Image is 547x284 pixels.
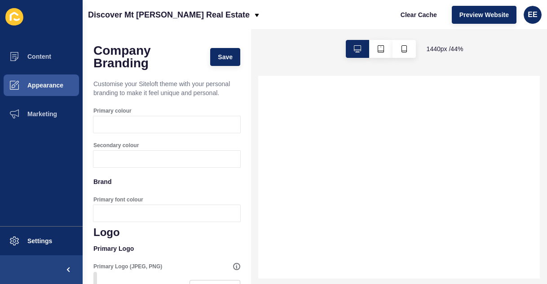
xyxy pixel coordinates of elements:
span: 1440 px / 44 % [427,44,463,53]
button: Save [210,48,240,66]
span: Preview Website [459,10,509,19]
label: Primary colour [93,107,132,114]
p: Primary Logo [93,239,240,258]
span: EE [528,10,537,19]
button: Clear Cache [393,6,445,24]
span: Save [218,52,233,61]
label: Primary Logo (JPEG, PNG) [93,263,162,270]
p: Discover Mt [PERSON_NAME] Real Estate [88,4,250,26]
label: Secondary colour [93,142,139,149]
p: Brand [93,172,240,192]
p: Customise your Siteloft theme with your personal branding to make it feel unique and personal. [93,74,240,103]
label: Primary font colour [93,196,143,203]
h1: Logo [93,226,240,239]
h1: Company Branding [93,44,201,70]
button: Preview Website [452,6,516,24]
span: Clear Cache [401,10,437,19]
